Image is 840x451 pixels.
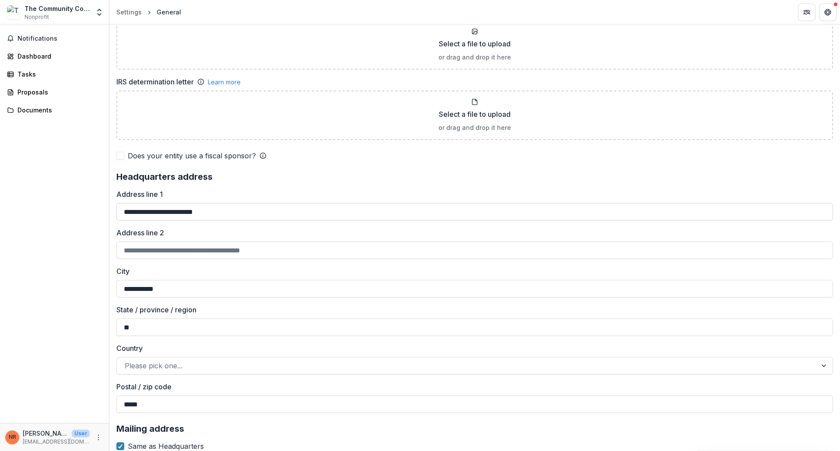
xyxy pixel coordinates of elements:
[3,31,105,45] button: Notifications
[3,103,105,117] a: Documents
[3,85,105,99] a: Proposals
[116,304,828,315] label: State / province / region
[819,3,836,21] button: Get Help
[93,3,105,21] button: Open entity switcher
[208,77,241,87] a: Learn more
[9,434,16,440] div: Nathan Remington
[23,429,68,438] p: [PERSON_NAME]
[24,4,90,13] div: The Community College District of [GEOGRAPHIC_DATA][US_STATE]
[439,38,511,49] p: Select a file to upload
[116,7,142,17] div: Settings
[17,35,102,42] span: Notifications
[116,227,828,238] label: Address line 2
[17,52,98,61] div: Dashboard
[438,123,511,132] p: or drag and drop it here
[72,430,90,437] p: User
[116,381,828,392] label: Postal / zip code
[113,6,145,18] a: Settings
[798,3,815,21] button: Partners
[157,7,181,17] div: General
[116,171,833,182] h2: Headquarters address
[116,266,828,276] label: City
[3,49,105,63] a: Dashboard
[17,87,98,97] div: Proposals
[7,5,21,19] img: The Community College District of Central Southwest Missouri
[3,67,105,81] a: Tasks
[116,343,828,353] label: Country
[93,432,104,443] button: More
[116,189,828,199] label: Address line 1
[17,70,98,79] div: Tasks
[17,105,98,115] div: Documents
[128,150,256,161] span: Does your entity use a fiscal sponsor?
[116,423,833,434] h2: Mailing address
[438,52,511,62] p: or drag and drop it here
[24,13,49,21] span: Nonprofit
[116,77,194,87] label: IRS determination letter
[439,109,511,119] p: Select a file to upload
[113,6,185,18] nav: breadcrumb
[23,438,90,446] p: [EMAIL_ADDRESS][DOMAIN_NAME]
